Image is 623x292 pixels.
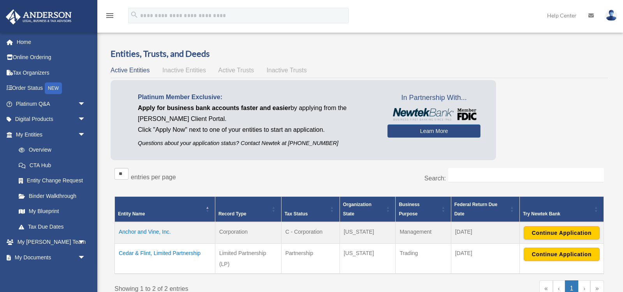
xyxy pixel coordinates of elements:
h3: Entities, Trusts, and Deeds [111,48,608,60]
a: My Documentsarrow_drop_down [5,250,97,265]
div: Try Newtek Bank [523,209,592,219]
img: Anderson Advisors Platinum Portal [4,9,74,24]
span: arrow_drop_down [78,96,93,112]
a: My Entitiesarrow_drop_down [5,127,93,142]
button: Continue Application [524,226,600,240]
td: Management [396,222,451,244]
span: arrow_drop_down [78,265,93,281]
td: Cedar & Flint, Limited Partnership [115,244,215,274]
td: Corporation [215,222,281,244]
a: My [PERSON_NAME] Teamarrow_drop_down [5,234,97,250]
a: My Blueprint [11,204,93,219]
td: Partnership [281,244,340,274]
td: [US_STATE] [340,244,396,274]
p: Questions about your application status? Contact Newtek at [PHONE_NUMBER] [138,138,376,148]
a: Home [5,34,97,50]
a: Tax Due Dates [11,219,93,234]
span: Record Type [218,211,246,217]
span: arrow_drop_down [78,127,93,143]
th: Organization State: Activate to sort [340,197,396,222]
th: Record Type: Activate to sort [215,197,281,222]
th: Federal Return Due Date: Activate to sort [451,197,519,222]
span: In Partnership With... [387,92,480,104]
a: Platinum Q&Aarrow_drop_down [5,96,97,112]
i: menu [105,11,114,20]
th: Business Purpose: Activate to sort [396,197,451,222]
th: Entity Name: Activate to invert sorting [115,197,215,222]
span: arrow_drop_down [78,234,93,250]
img: NewtekBankLogoSM.png [391,108,477,121]
i: search [130,10,139,19]
td: Anchor and Vine, Inc. [115,222,215,244]
span: Apply for business bank accounts faster and easier [138,105,290,111]
a: Digital Productsarrow_drop_down [5,112,97,127]
span: arrow_drop_down [78,112,93,128]
a: Entity Change Request [11,173,93,189]
td: C - Corporation [281,222,340,244]
span: Tax Status [285,211,308,217]
a: menu [105,14,114,20]
span: Entity Name [118,211,145,217]
td: [DATE] [451,222,519,244]
a: Order StatusNEW [5,80,97,96]
a: Learn More [387,124,480,138]
img: User Pic [605,10,617,21]
td: [DATE] [451,244,519,274]
a: Online Learningarrow_drop_down [5,265,97,281]
a: Overview [11,142,90,158]
label: Search: [424,175,446,182]
span: Business Purpose [399,202,419,217]
td: [US_STATE] [340,222,396,244]
td: Limited Partnership (LP) [215,244,281,274]
th: Try Newtek Bank : Activate to sort [519,197,604,222]
span: Inactive Entities [162,67,206,73]
p: by applying from the [PERSON_NAME] Client Portal. [138,103,376,124]
span: Federal Return Due Date [454,202,498,217]
p: Click "Apply Now" next to one of your entities to start an application. [138,124,376,135]
a: CTA Hub [11,157,93,173]
button: Continue Application [524,248,600,261]
span: Organization State [343,202,371,217]
td: Trading [396,244,451,274]
a: Binder Walkthrough [11,188,93,204]
span: Active Trusts [218,67,254,73]
p: Platinum Member Exclusive: [138,92,376,103]
th: Tax Status: Activate to sort [281,197,340,222]
a: Online Ordering [5,50,97,65]
span: Inactive Trusts [267,67,307,73]
a: Tax Organizers [5,65,97,80]
span: Active Entities [111,67,150,73]
label: entries per page [131,174,176,180]
span: arrow_drop_down [78,250,93,266]
div: NEW [45,82,62,94]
